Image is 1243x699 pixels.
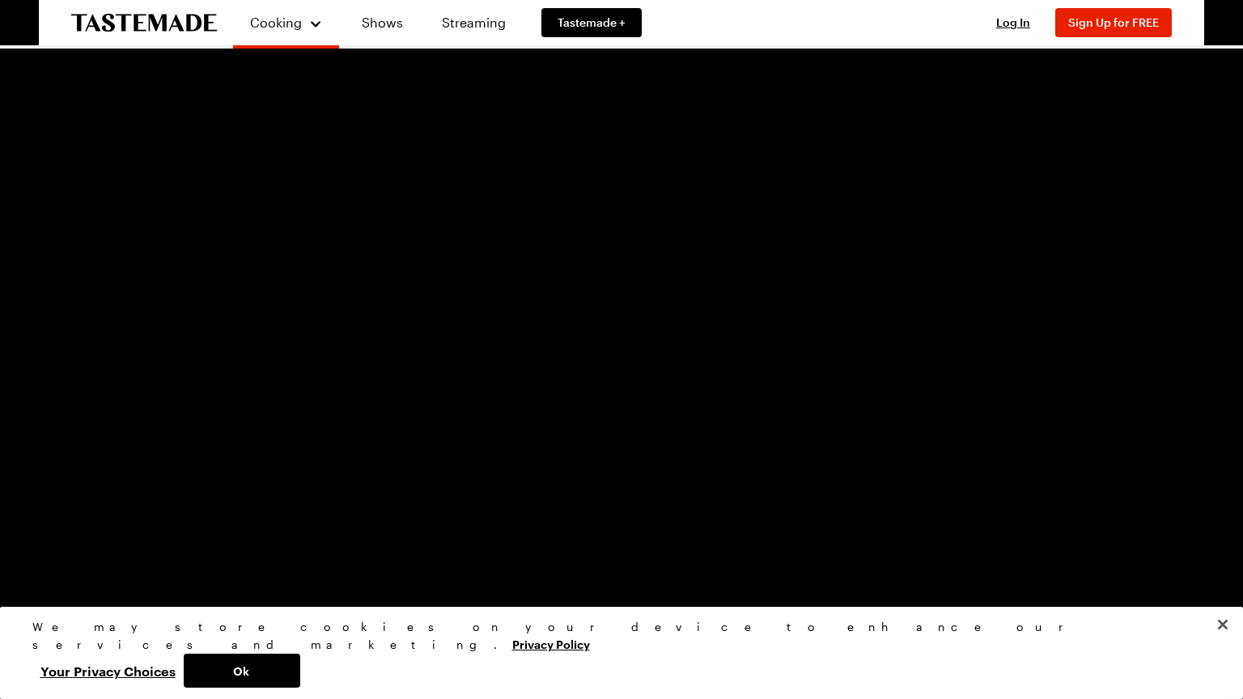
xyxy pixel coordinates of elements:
[558,15,626,31] span: Tastemade +
[1055,8,1172,37] button: Sign Up for FREE
[541,8,642,37] a: Tastemade +
[71,14,217,32] a: To Tastemade Home Page
[32,654,184,688] button: Your Privacy Choices
[1205,607,1241,642] button: Close
[996,15,1030,29] span: Log In
[250,15,302,30] span: Cooking
[249,6,323,39] button: Cooking
[981,15,1046,31] button: Log In
[1068,15,1159,29] span: Sign Up for FREE
[32,618,1198,654] div: We may store cookies on your device to enhance our services and marketing.
[184,654,300,688] button: Ok
[512,636,590,651] a: More information about your privacy, opens in a new tab
[32,618,1198,688] div: Privacy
